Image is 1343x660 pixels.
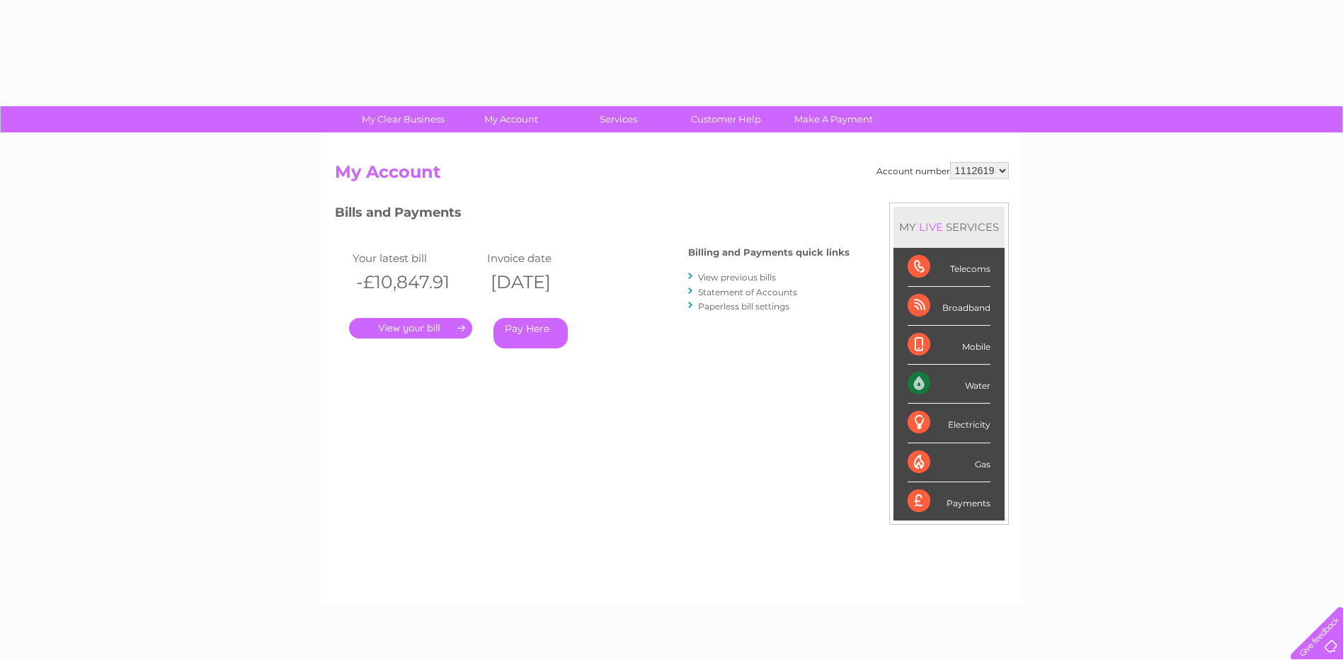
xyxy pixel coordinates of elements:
[452,106,569,132] a: My Account
[775,106,892,132] a: Make A Payment
[335,162,1009,189] h2: My Account
[908,443,990,482] div: Gas
[908,326,990,365] div: Mobile
[493,318,568,348] a: Pay Here
[349,249,484,268] td: Your latest bill
[688,247,850,258] h4: Billing and Payments quick links
[668,106,784,132] a: Customer Help
[908,482,990,520] div: Payments
[698,272,776,283] a: View previous bills
[876,162,1009,179] div: Account number
[349,268,484,297] th: -£10,847.91
[349,318,472,338] a: .
[893,207,1005,247] div: MY SERVICES
[484,249,618,268] td: Invoice date
[345,106,462,132] a: My Clear Business
[908,287,990,326] div: Broadband
[908,404,990,443] div: Electricity
[698,301,789,312] a: Paperless bill settings
[698,287,797,297] a: Statement of Accounts
[560,106,677,132] a: Services
[908,248,990,287] div: Telecoms
[335,203,850,227] h3: Bills and Payments
[484,268,618,297] th: [DATE]
[908,365,990,404] div: Water
[916,220,946,234] div: LIVE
